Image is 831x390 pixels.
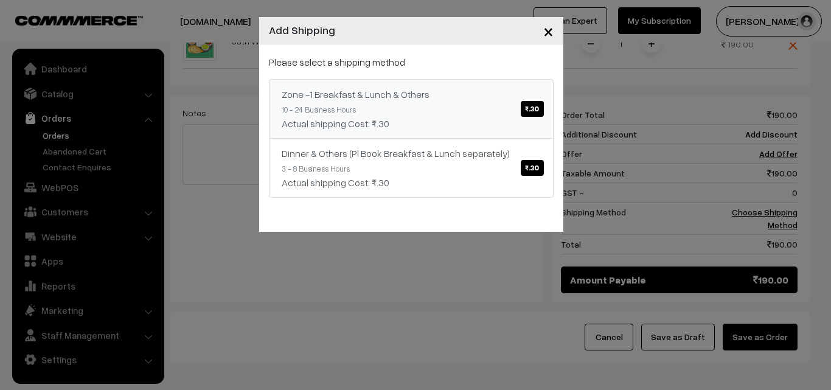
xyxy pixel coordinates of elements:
div: Dinner & Others (Pl Book Breakfast & Lunch separately) [282,146,541,161]
a: Dinner & Others (Pl Book Breakfast & Lunch separately)₹.30 3 - 8 Business HoursActual shipping Co... [269,138,554,198]
a: Zone -1 Breakfast & Lunch & Others₹.30 10 - 24 Business HoursActual shipping Cost: ₹.30 [269,79,554,139]
span: ₹.30 [521,101,543,117]
small: 3 - 8 Business Hours [282,164,350,173]
small: 10 - 24 Business Hours [282,105,356,114]
div: Actual shipping Cost: ₹.30 [282,116,541,131]
span: × [543,19,554,42]
h4: Add Shipping [269,22,335,38]
div: Zone -1 Breakfast & Lunch & Others [282,87,541,102]
button: Close [534,12,563,50]
p: Please select a shipping method [269,55,554,69]
div: Actual shipping Cost: ₹.30 [282,175,541,190]
span: ₹.30 [521,160,543,176]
